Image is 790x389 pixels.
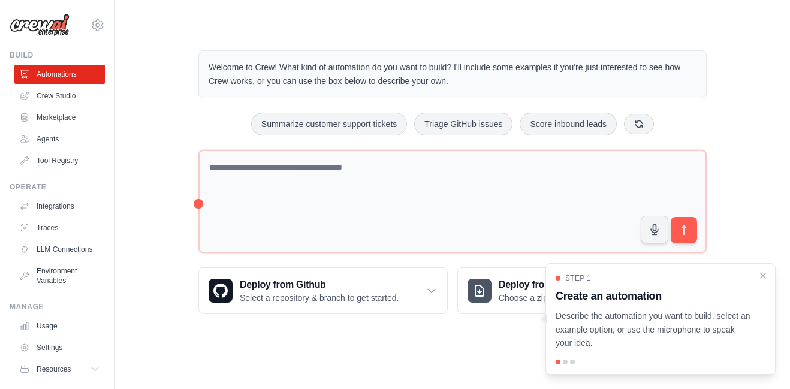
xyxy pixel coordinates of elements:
[240,292,399,304] p: Select a repository & branch to get started.
[758,271,768,281] button: Close walkthrough
[414,113,512,135] button: Triage GitHub issues
[10,182,105,192] div: Operate
[499,278,600,292] h3: Deploy from zip file
[209,61,696,88] p: Welcome to Crew! What kind of automation do you want to build? I'll include some examples if you'...
[14,360,105,379] button: Resources
[14,65,105,84] a: Automations
[520,113,617,135] button: Score inbound leads
[14,240,105,259] a: LLM Connections
[14,261,105,290] a: Environment Variables
[14,108,105,127] a: Marketplace
[251,113,407,135] button: Summarize customer support tickets
[14,151,105,170] a: Tool Registry
[14,218,105,237] a: Traces
[240,278,399,292] h3: Deploy from Github
[10,302,105,312] div: Manage
[14,86,105,105] a: Crew Studio
[10,50,105,60] div: Build
[14,316,105,336] a: Usage
[14,129,105,149] a: Agents
[556,288,751,304] h3: Create an automation
[565,273,591,283] span: Step 1
[10,14,70,37] img: Logo
[14,197,105,216] a: Integrations
[14,338,105,357] a: Settings
[556,309,751,350] p: Describe the automation you want to build, select an example option, or use the microphone to spe...
[37,364,71,374] span: Resources
[499,292,600,304] p: Choose a zip file to upload.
